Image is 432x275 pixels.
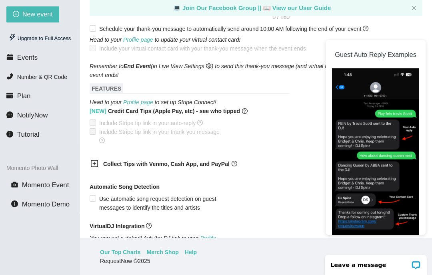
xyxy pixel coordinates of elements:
div: RequestNow © 2025 [100,257,410,265]
span: close [412,6,416,10]
span: Plan [17,92,31,100]
span: laptop [263,4,271,11]
span: thunderbolt [9,34,16,41]
div: Upgrade to Full Access [6,30,73,47]
span: plus-circle [13,11,19,18]
b: Credit Card Tips (Apple Pay, etc) - see who tipped [90,107,240,115]
b: Collect Tips with Venmo, Cash App, and PayPal [103,161,230,167]
span: question-circle [99,137,105,143]
button: plus-circleNew event [6,6,59,22]
i: You can set a default Ask the DJ link in your [90,235,216,250]
span: question-circle [232,161,237,166]
span: phone [6,73,13,80]
a: Profile page [123,99,153,105]
span: Include Stripe tip link in your thank-you message [96,127,228,145]
span: calendar [6,54,13,61]
i: Remember to (in Live View Settings ) to send this thank-you message (and virtual contact card, if... [90,63,414,78]
span: setting [206,63,212,69]
span: Include your virtual contact card with your thank-you message when the event ends [99,45,306,52]
span: NotifyNow [17,111,48,119]
a: laptop Join Our Facebook Group || [173,4,263,11]
a: Help [185,248,197,257]
button: close [412,6,416,11]
a: Merch Shop [147,248,179,257]
span: New event [22,9,53,19]
span: Tutorial [17,131,39,138]
b: VirtualDJ Integration [90,223,144,229]
span: [NEW] [90,108,106,114]
span: plus-square [90,160,98,168]
img: DJ Request Instructions [332,68,419,258]
div: Collect Tips with Venmo, Cash App, and PayPalquestion-circle [84,155,284,174]
iframe: LiveChat chat widget [320,250,432,275]
span: question-circle [363,26,368,31]
a: Profile page [123,36,153,43]
span: question-circle [242,107,248,115]
span: Momento Demo [22,200,70,208]
a: Our Top Charts [100,248,141,257]
b: End Event [124,63,151,69]
span: FEATURES [90,83,123,94]
i: Head to your to update your virtual contact card! [90,36,240,43]
span: question-circle [146,223,152,228]
span: Include Stripe tip link in your auto-reply [96,119,206,127]
i: Head to your to set up Stripe Connect! [90,99,216,105]
span: info-circle [6,131,13,137]
span: Events [17,54,38,61]
h3: Guest Auto Reply Examples [332,47,419,63]
b: Automatic Song Detection [90,182,160,191]
span: Use automatic song request detection on guest messages to identify the titles and artists [96,194,228,212]
span: Number & QR Code [17,74,67,80]
span: credit-card [6,92,13,99]
span: Momento Event [22,181,69,189]
span: question-circle [197,120,203,125]
span: Schedule your thank-you message to automatically send around 10:00 AM following the end of your e... [99,26,368,32]
span: camera [11,181,18,188]
span: info-circle [11,200,18,207]
span: laptop [173,4,181,11]
span: message [6,111,13,118]
a: laptop View our User Guide [263,4,331,11]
